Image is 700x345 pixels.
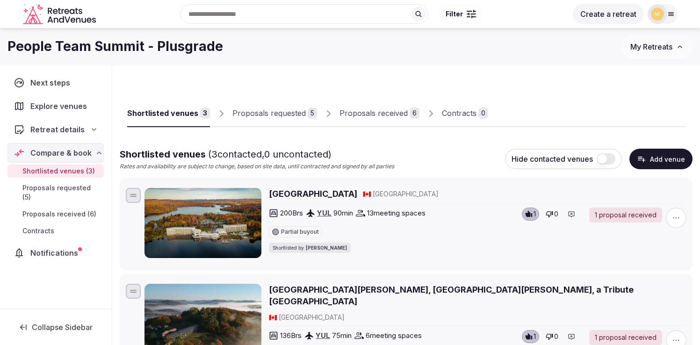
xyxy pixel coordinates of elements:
a: Contracts0 [442,100,488,127]
div: Shortlisted by [269,243,351,253]
button: 🇨🇦 [269,313,277,322]
span: ( 3 contacted, 0 uncontacted) [208,149,332,160]
a: 1 proposal received [589,330,662,345]
button: My Retreats [621,35,693,58]
svg: Retreats and Venues company logo [23,4,98,25]
span: 1 [534,332,536,341]
span: [GEOGRAPHIC_DATA] [373,189,439,199]
a: Contracts [7,224,104,237]
span: [GEOGRAPHIC_DATA] [279,313,345,322]
div: 0 [478,108,488,119]
span: Proposals requested (5) [22,183,100,202]
a: YUL [317,208,332,217]
a: Proposals requested (5) [7,181,104,204]
button: 🇨🇦 [363,189,371,199]
h1: People Team Summit - Plusgrade [7,37,223,56]
span: 🇨🇦 [363,190,371,198]
img: Estérel Resort [144,188,261,258]
a: Notifications [7,243,104,263]
button: 0 [543,330,561,343]
span: Compare & book [30,147,92,158]
span: Explore venues [30,101,91,112]
button: Create a retreat [573,4,644,24]
a: [GEOGRAPHIC_DATA] [269,188,357,200]
span: Next steps [30,77,74,88]
span: Shortlisted venues (3) [22,166,95,176]
span: 🇨🇦 [269,313,277,321]
span: Collapse Sidebar [32,323,93,332]
span: [PERSON_NAME] [306,244,347,251]
span: 6 meeting spaces [366,331,422,340]
span: 0 [554,209,558,219]
button: Filter [440,5,482,23]
a: Shortlisted venues (3) [7,165,104,178]
div: Contracts [442,108,476,119]
button: Collapse Sidebar [7,317,104,338]
span: Filter [446,9,463,19]
span: Hide contacted venues [512,154,593,164]
div: Proposals requested [232,108,306,119]
button: 0 [543,208,561,221]
span: Partial buyout [281,229,319,235]
button: 1 [522,208,539,221]
div: 6 [410,108,419,119]
a: Visit the homepage [23,4,98,25]
a: Proposals received (6) [7,208,104,221]
button: 1 [522,330,539,343]
span: Retreat details [30,124,85,135]
span: 75 min [332,331,352,340]
span: Shortlisted venues [120,149,332,160]
a: Proposals requested5 [232,100,317,127]
span: 200 Brs [280,208,303,218]
span: Proposals received (6) [22,209,96,219]
span: Notifications [30,247,82,259]
div: 5 [308,108,317,119]
span: My Retreats [630,42,672,51]
span: 1 [534,209,536,219]
a: Next steps [7,73,104,93]
div: Proposals received [339,108,408,119]
span: Contracts [22,226,54,236]
span: 90 min [333,208,353,218]
a: [GEOGRAPHIC_DATA][PERSON_NAME], [GEOGRAPHIC_DATA][PERSON_NAME], a Tribute [GEOGRAPHIC_DATA] [269,284,686,307]
a: Create a retreat [573,9,644,19]
span: 13 meeting spaces [367,208,426,218]
button: Add venue [629,149,693,169]
a: Proposals received6 [339,100,419,127]
div: 3 [200,108,210,119]
a: Explore venues [7,96,104,116]
a: 1 proposal received [589,208,662,223]
a: YUL [316,331,330,340]
a: Shortlisted venues3 [127,100,210,127]
span: 0 [554,332,558,341]
span: 136 Brs [280,331,302,340]
img: mana.vakili [651,7,664,21]
p: Rates and availability are subject to change, based on site data, until contracted and signed by ... [120,163,394,171]
div: Shortlisted venues [127,108,198,119]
